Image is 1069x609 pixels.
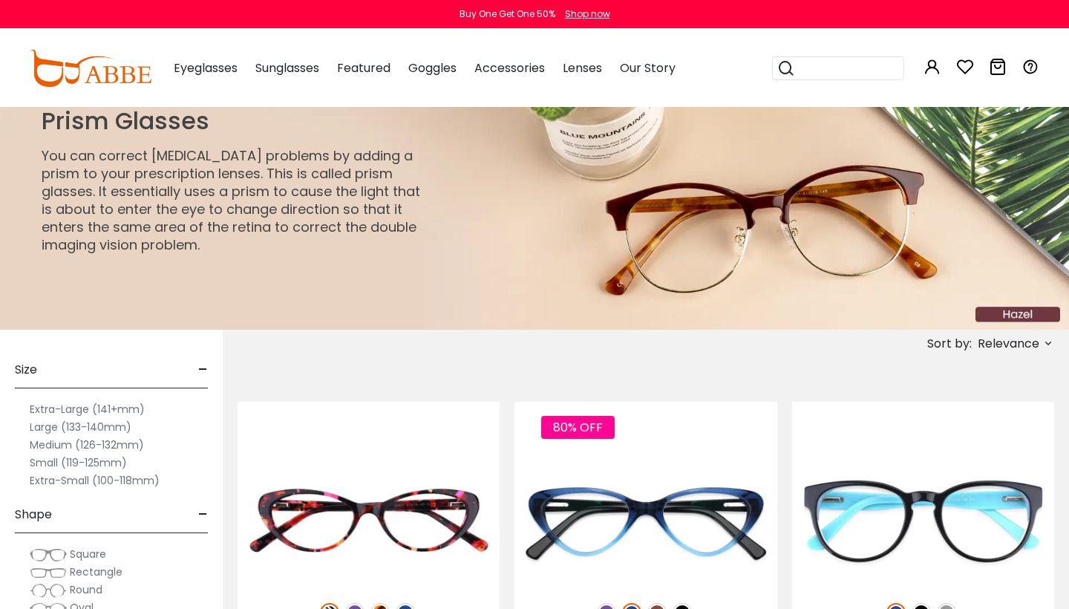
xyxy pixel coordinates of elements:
label: Small (119-125mm) [30,454,127,472]
p: You can correct [MEDICAL_DATA] problems by adding a prism to your prescription lenses. This is ca... [42,147,422,254]
div: Shop now [565,7,610,21]
span: Lenses [563,59,602,76]
img: Blue Aurora - Acetate ,Universal Bridge Fit [792,455,1054,587]
img: Blue Hannah - Acetate ,Universal Bridge Fit [514,455,777,587]
label: Extra-Large (141+mm) [30,400,145,418]
span: Goggles [408,59,457,76]
span: - [198,497,208,533]
span: Sunglasses [255,59,319,76]
span: Featured [337,59,390,76]
label: Medium (126-132mm) [30,436,144,454]
span: Rectangle [70,564,122,579]
img: Rectangle.png [30,565,67,580]
span: - [198,352,208,388]
span: Eyeglasses [174,59,238,76]
div: Buy One Get One 50% [460,7,555,21]
span: Size [15,352,37,388]
span: Square [70,547,106,561]
a: Shop now [558,7,610,20]
span: Shape [15,497,52,533]
img: abbeglasses.com [30,50,151,87]
h1: Prism Glasses [42,107,422,135]
img: Round.png [30,583,67,598]
span: Sort by: [927,335,972,352]
span: 80% OFF [541,416,615,439]
span: Our Story [620,59,676,76]
label: Large (133-140mm) [30,418,131,436]
span: Relevance [978,330,1039,357]
label: Extra-Small (100-118mm) [30,472,160,489]
img: Pattern Elena - Acetate ,Universal Bridge Fit [238,455,500,587]
span: Accessories [474,59,545,76]
span: Round [70,582,102,597]
img: Square.png [30,547,67,562]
